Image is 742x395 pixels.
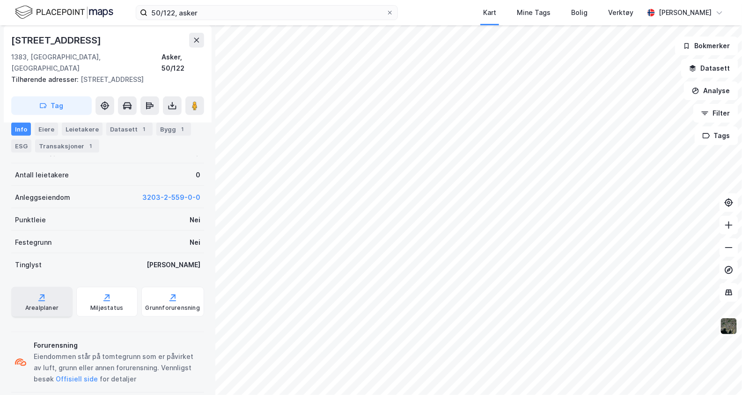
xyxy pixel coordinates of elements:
div: Festegrunn [15,237,51,248]
div: Nei [190,237,200,248]
div: [PERSON_NAME] [147,259,200,271]
button: Tag [11,96,92,115]
div: Datasett [106,123,153,136]
div: Kart [483,7,496,18]
div: 1383, [GEOGRAPHIC_DATA], [GEOGRAPHIC_DATA] [11,51,162,74]
div: Transaksjoner [35,139,99,153]
div: [PERSON_NAME] [659,7,712,18]
div: Grunnforurensning [146,304,200,312]
div: Eiendommen står på tomtegrunn som er påvirket av luft, grunn eller annen forurensning. Vennligst ... [34,351,200,385]
div: Anleggseiendom [15,192,70,203]
iframe: Chat Widget [695,350,742,395]
button: 3203-2-559-0-0 [142,192,200,203]
div: Info [11,123,31,136]
div: Antall leietakere [15,169,69,181]
div: Bolig [571,7,588,18]
div: Nei [190,214,200,226]
div: [STREET_ADDRESS] [11,33,103,48]
div: Asker, 50/122 [162,51,204,74]
button: Filter [693,104,738,123]
span: Tilhørende adresser: [11,75,81,83]
button: Datasett [681,59,738,78]
div: Mine Tags [517,7,551,18]
div: Punktleie [15,214,46,226]
div: Tinglyst [15,259,42,271]
img: logo.f888ab2527a4732fd821a326f86c7f29.svg [15,4,113,21]
div: 0 [196,169,200,181]
div: 1 [140,124,149,134]
button: Bokmerker [675,37,738,55]
div: Leietakere [62,123,103,136]
div: Verktøy [608,7,633,18]
div: ESG [11,139,31,153]
img: 9k= [720,317,738,335]
div: Arealplaner [25,304,59,312]
div: Bygg [156,123,191,136]
button: Tags [695,126,738,145]
div: Miljøstatus [90,304,123,312]
button: Analyse [684,81,738,100]
div: Eiere [35,123,58,136]
div: Forurensning [34,340,200,351]
div: 1 [178,124,187,134]
div: 1 [86,141,96,151]
input: Søk på adresse, matrikkel, gårdeiere, leietakere eller personer [147,6,386,20]
div: [STREET_ADDRESS] [11,74,197,85]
